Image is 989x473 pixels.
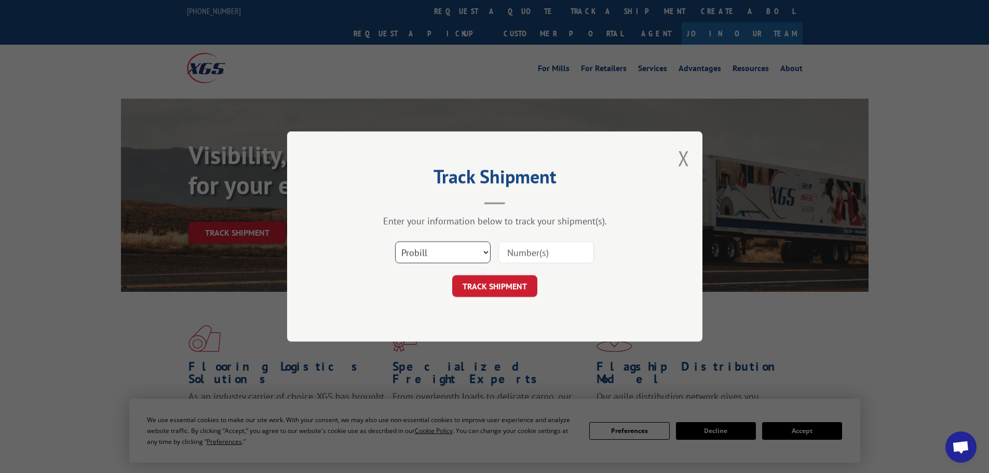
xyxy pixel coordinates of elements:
[498,241,594,263] input: Number(s)
[945,431,977,463] div: Open chat
[452,275,537,297] button: TRACK SHIPMENT
[339,215,651,227] div: Enter your information below to track your shipment(s).
[339,169,651,189] h2: Track Shipment
[678,144,689,172] button: Close modal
